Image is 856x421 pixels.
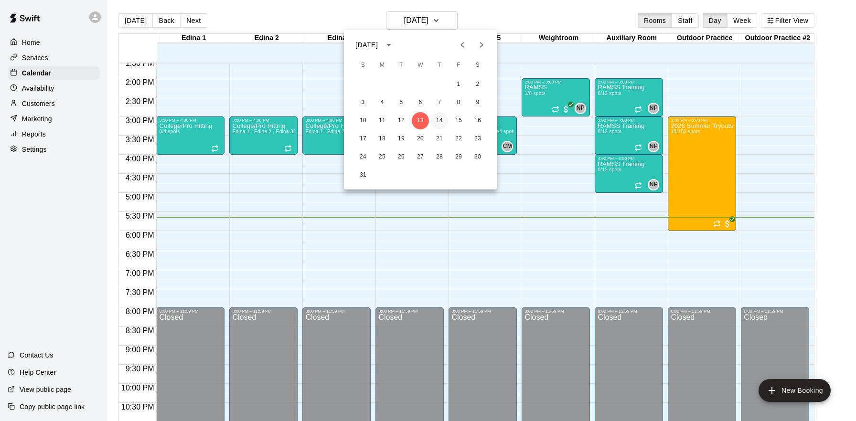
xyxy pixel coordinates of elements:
button: 29 [450,148,467,166]
span: Sunday [354,56,372,75]
button: 24 [354,148,372,166]
button: 4 [374,94,391,111]
button: 27 [412,148,429,166]
button: 16 [469,112,486,129]
button: 13 [412,112,429,129]
button: 26 [393,148,410,166]
button: 19 [393,130,410,147]
button: calendar view is open, switch to year view [381,37,397,53]
button: 25 [374,148,391,166]
button: 31 [354,167,372,184]
button: Next month [472,35,491,54]
button: 2 [469,76,486,93]
button: 15 [450,112,467,129]
span: Saturday [469,56,486,75]
button: 18 [374,130,391,147]
span: Thursday [431,56,448,75]
button: 20 [412,130,429,147]
button: 5 [393,94,410,111]
button: 23 [469,130,486,147]
button: 14 [431,112,448,129]
button: 10 [354,112,372,129]
button: 3 [354,94,372,111]
span: Friday [450,56,467,75]
button: Previous month [453,35,472,54]
button: 22 [450,130,467,147]
button: 11 [374,112,391,129]
button: 6 [412,94,429,111]
button: 8 [450,94,467,111]
button: 12 [393,112,410,129]
span: Wednesday [412,56,429,75]
button: 17 [354,130,372,147]
button: 1 [450,76,467,93]
button: 21 [431,130,448,147]
button: 9 [469,94,486,111]
button: 7 [431,94,448,111]
div: [DATE] [355,40,378,50]
span: Tuesday [393,56,410,75]
button: 30 [469,148,486,166]
span: Monday [374,56,391,75]
button: 28 [431,148,448,166]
